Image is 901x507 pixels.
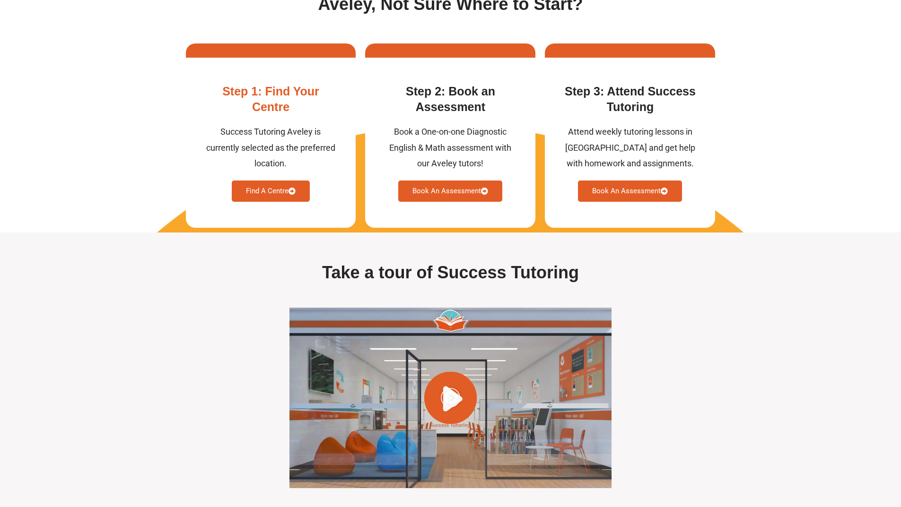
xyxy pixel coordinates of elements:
div: Play Video [440,387,461,409]
iframe: Chat Widget [744,400,901,507]
h3: Step 2: Book an Assessment [384,84,516,114]
div: Book a One-on-one Diagnostic English & Math assessment with our Aveley tutors! [384,124,516,171]
a: Find A Centre [232,180,310,202]
a: Book An Assessment [578,180,682,202]
a: Book An Assessment [398,180,502,202]
div: Attend weekly tutoring lessons in [GEOGRAPHIC_DATA] and get help with homework and assignments.​ [564,124,696,171]
h3: Step 3: Attend Success Tutoring [564,84,696,114]
h2: Take a tour of Success Tutoring [210,262,691,284]
h3: Step 1: Find Your Centre [205,84,337,114]
div: Success Tutoring Aveley is currently selected as the preferred location. [205,124,337,171]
